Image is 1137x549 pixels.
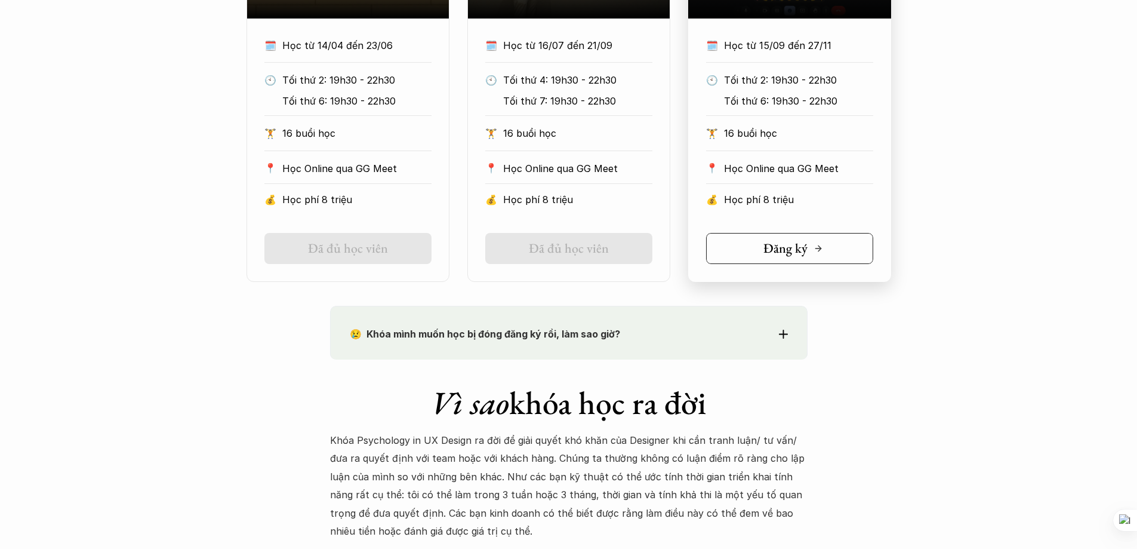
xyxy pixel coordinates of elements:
h5: Đã đủ học viên [308,241,388,256]
p: 16 buổi học [282,124,432,142]
h5: Đã đủ học viên [529,241,609,256]
p: Học phí 8 triệu [724,191,873,208]
p: 🗓️ [264,36,276,54]
p: Học từ 16/07 đến 21/09 [503,36,652,54]
p: Tối thứ 6: 19h30 - 22h30 [724,92,891,110]
p: Học phí 8 triệu [282,191,432,208]
p: 📍 [485,162,497,174]
a: Đăng ký [706,233,873,264]
p: Học Online qua GG Meet [282,160,432,177]
p: 🏋️ [485,124,497,142]
p: Tối thứ 2: 19h30 - 22h30 [724,71,891,89]
p: Học Online qua GG Meet [724,160,873,177]
p: Khóa Psychology in UX Design ra đời để giải quyết khó khăn của Designer khi cần tranh luận/ tư vấ... [330,431,808,540]
p: 💰 [264,191,276,208]
p: 🗓️ [706,36,718,54]
p: Học phí 8 triệu [503,191,652,208]
p: 💰 [485,191,497,208]
p: 🏋️ [264,124,276,142]
p: 🏋️ [706,124,718,142]
p: Tối thứ 4: 19h30 - 22h30 [503,71,670,89]
p: 🗓️ [485,36,497,54]
p: Tối thứ 2: 19h30 - 22h30 [282,71,449,89]
p: 16 buổi học [503,124,652,142]
strong: 😢 Khóa mình muốn học bị đóng đăng ký rồi, làm sao giờ? [350,328,620,340]
p: 💰 [706,191,718,208]
p: 🕙 [706,71,718,89]
p: 📍 [264,162,276,174]
h1: khóa học ra đời [330,384,808,422]
h5: Đăng ký [763,241,808,256]
p: Tối thứ 7: 19h30 - 22h30 [503,92,670,110]
p: 🕙 [485,71,497,89]
em: Vì sao [431,382,509,424]
p: 🕙 [264,71,276,89]
p: 📍 [706,162,718,174]
p: Học từ 15/09 đến 27/11 [724,36,873,54]
p: 16 buổi học [724,124,873,142]
p: Học từ 14/04 đến 23/06 [282,36,432,54]
p: Học Online qua GG Meet [503,160,652,177]
p: Tối thứ 6: 19h30 - 22h30 [282,92,449,110]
